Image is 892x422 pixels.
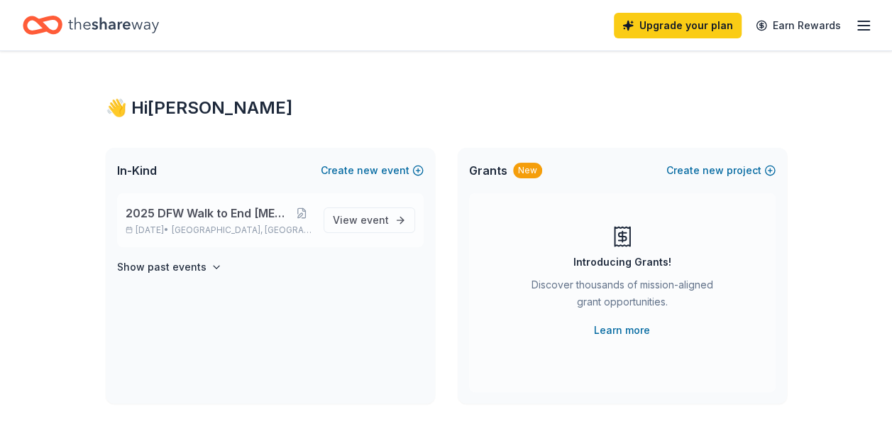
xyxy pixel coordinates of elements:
[117,259,207,276] h4: Show past events
[614,13,742,38] a: Upgrade your plan
[513,163,542,178] div: New
[594,322,650,339] a: Learn more
[666,162,776,179] button: Createnewproject
[126,205,292,222] span: 2025 DFW Walk to End [MEDICAL_DATA]
[573,254,671,271] div: Introducing Grants!
[747,13,849,38] a: Earn Rewards
[324,207,415,233] a: View event
[703,162,724,179] span: new
[321,162,424,179] button: Createnewevent
[117,162,157,179] span: In-Kind
[126,224,312,236] p: [DATE] •
[357,162,378,179] span: new
[106,97,787,119] div: 👋 Hi [PERSON_NAME]
[360,214,389,226] span: event
[117,259,222,276] button: Show past events
[23,9,159,42] a: Home
[469,162,507,179] span: Grants
[172,224,312,236] span: [GEOGRAPHIC_DATA], [GEOGRAPHIC_DATA]
[333,212,389,229] span: View
[526,276,719,316] div: Discover thousands of mission-aligned grant opportunities.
